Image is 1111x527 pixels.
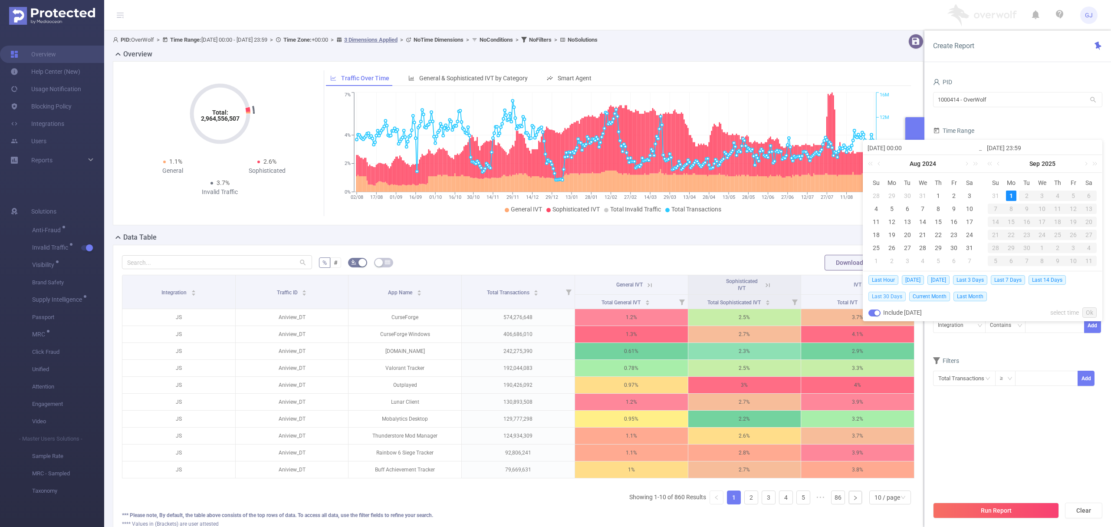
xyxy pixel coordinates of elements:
span: Tu [1019,179,1035,187]
th: Tue [900,176,915,189]
div: 4 [917,256,928,266]
a: Next month (PageDown) [962,155,970,172]
span: ••• [814,491,828,504]
div: 27 [902,243,913,253]
tspan: 0% [345,189,351,195]
div: 13 [902,217,913,227]
td: August 19, 2024 [884,228,900,241]
tspan: 28/05 [742,194,754,200]
td: September 21, 2025 [988,228,1003,241]
th: Mon [884,176,900,189]
div: 2 [887,256,897,266]
button: Add [1078,371,1095,386]
div: 7 [917,204,928,214]
td: September 6, 2025 [1081,189,1097,202]
span: Tu [900,179,915,187]
td: August 22, 2024 [930,228,946,241]
li: 1 [727,491,741,504]
td: August 13, 2024 [900,215,915,228]
td: September 3, 2024 [900,254,915,267]
span: > [463,36,472,43]
tspan: 29/12 [546,194,558,200]
a: Last year (Control + left) [866,155,878,172]
td: September 19, 2025 [1065,215,1081,228]
tspan: 16M [880,92,889,98]
th: Thu [1050,176,1065,189]
td: July 31, 2024 [915,189,931,202]
td: August 11, 2024 [868,215,884,228]
div: 2 [949,191,959,201]
tspan: 01/09 [390,194,402,200]
td: August 21, 2024 [915,228,931,241]
i: icon: table [385,260,390,265]
span: Create Report [933,42,974,50]
tspan: 12/06 [762,194,774,200]
td: September 2, 2025 [1019,189,1035,202]
tspan: 30/10 [467,194,480,200]
div: Contains [990,318,1017,333]
input: End date [987,143,1098,153]
i: icon: down [1007,376,1012,382]
tspan: 29/11 [506,194,519,200]
span: Passport [32,309,104,326]
div: 29 [887,191,897,201]
th: Sun [988,176,1003,189]
td: September 13, 2025 [1081,202,1097,215]
th: Fri [1065,176,1081,189]
td: October 1, 2025 [1035,241,1050,254]
tspan: 13/04 [683,194,696,200]
a: 86 [832,491,845,504]
div: 14 [917,217,928,227]
th: Mon [1003,176,1019,189]
b: No Solutions [568,36,598,43]
span: 3.7% [217,179,230,186]
span: Su [988,179,1003,187]
i: icon: line-chart [330,75,336,81]
th: Thu [930,176,946,189]
tspan: 16/09 [409,194,422,200]
span: Smart Agent [558,75,592,82]
td: October 4, 2025 [1081,241,1097,254]
div: 4 [1050,191,1065,201]
a: Integrations [10,115,64,132]
td: August 3, 2024 [962,189,977,202]
td: September 1, 2025 [1003,189,1019,202]
span: > [398,36,406,43]
td: September 3, 2025 [1035,189,1050,202]
td: September 5, 2024 [930,254,946,267]
td: September 5, 2025 [1065,189,1081,202]
i: icon: down [1017,323,1022,329]
div: 30 [902,191,913,201]
td: October 6, 2025 [1003,254,1019,267]
th: Fri [946,176,962,189]
span: Sa [962,179,977,187]
span: > [552,36,560,43]
td: August 20, 2024 [900,228,915,241]
div: 1 [1006,191,1016,201]
td: August 30, 2024 [946,241,962,254]
input: Start date [868,143,978,153]
span: Engagement [32,395,104,413]
tspan: 28/01 [585,194,597,200]
td: September 2, 2024 [884,254,900,267]
div: 31 [990,191,1001,201]
th: Sat [962,176,977,189]
a: 2024 [921,155,937,172]
li: Next 5 Pages [814,491,828,504]
a: Aug [909,155,921,172]
span: Mo [1003,179,1019,187]
a: Reports [31,152,53,169]
span: Anti-Fraud [32,227,64,233]
div: Invalid Traffic [173,188,267,197]
i: icon: down [977,323,983,329]
td: August 31, 2024 [962,241,977,254]
button: Clear [1065,503,1102,518]
u: 3 Dimensions Applied [344,36,398,43]
div: 1 [871,256,881,266]
td: October 5, 2025 [988,254,1003,267]
span: General & Sophisticated IVT by Category [419,75,528,82]
div: 28 [871,191,881,201]
span: Attention [32,378,104,395]
div: 26 [887,243,897,253]
span: Invalid Traffic [32,244,71,250]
